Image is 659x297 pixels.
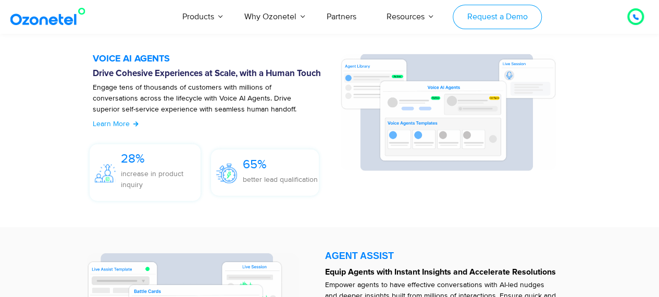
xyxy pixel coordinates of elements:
[93,118,139,129] a: Learn More
[93,82,303,126] p: Engage tens of thousands of customers with millions of conversations across the lifecycle with Vo...
[93,69,329,79] h6: Drive Cohesive Experiences at Scale, with a Human Touch
[93,54,329,64] h5: VOICE AI AGENTS
[95,164,116,183] img: 28%
[325,268,556,276] strong: Equip Agents with Instant Insights and Accelerate Resolutions
[242,157,266,172] span: 65%
[453,5,542,29] a: Request a Demo
[242,174,317,185] p: better lead qualification
[121,151,145,166] span: 28%
[216,164,237,183] img: 65%
[93,119,130,128] span: Learn More
[325,251,567,261] div: AGENT ASSIST
[121,168,201,190] p: increase in product inquiry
